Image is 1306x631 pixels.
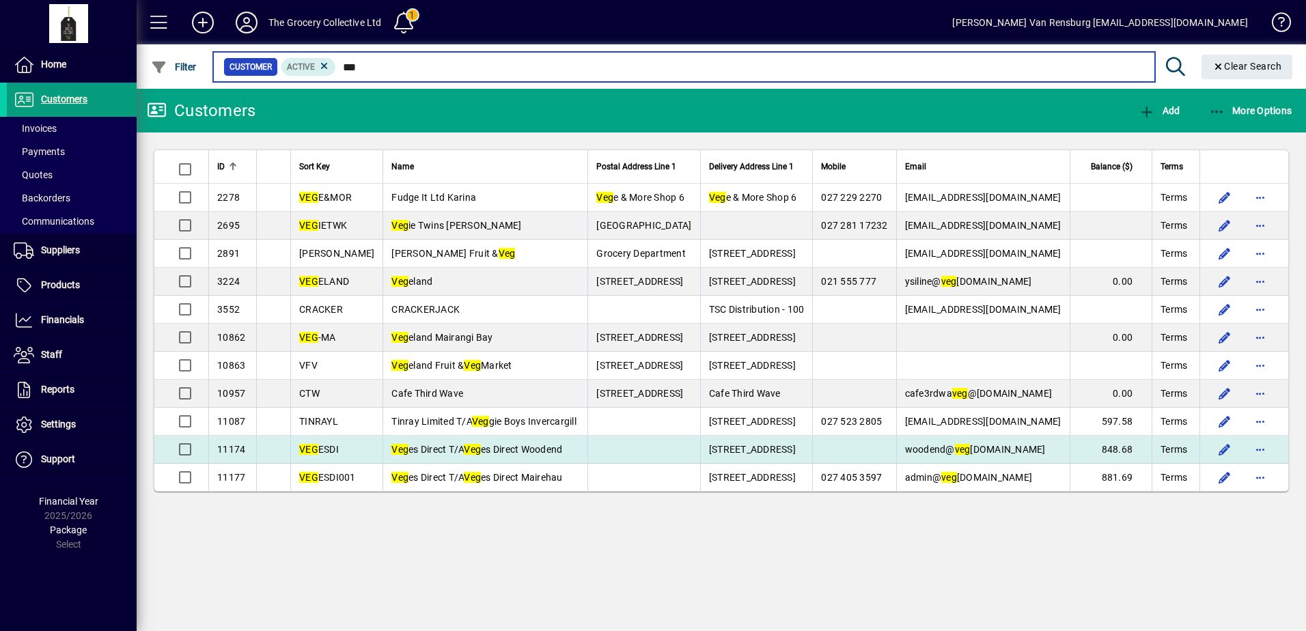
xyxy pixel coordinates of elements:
[391,220,408,231] em: Veg
[464,360,481,371] em: Veg
[709,332,796,343] span: [STREET_ADDRESS]
[391,304,460,315] span: CRACKERJACK
[41,453,75,464] span: Support
[281,58,336,76] mat-chip: Activation Status: Active
[1070,324,1152,352] td: 0.00
[499,248,516,259] em: Veg
[1249,214,1271,236] button: More options
[7,163,137,186] a: Quotes
[596,192,613,203] em: Veg
[391,276,408,287] em: Veg
[905,444,1046,455] span: woodend@ [DOMAIN_NAME]
[217,472,245,483] span: 11177
[391,220,521,231] span: ie Twins [PERSON_NAME]
[39,496,98,507] span: Financial Year
[299,276,349,287] span: ELAND
[596,332,683,343] span: [STREET_ADDRESS]
[905,276,1032,287] span: ysiline@ [DOMAIN_NAME]
[14,193,70,204] span: Backorders
[1209,105,1292,116] span: More Options
[41,349,62,360] span: Staff
[217,444,245,455] span: 11174
[709,360,796,371] span: [STREET_ADDRESS]
[181,10,225,35] button: Add
[41,384,74,395] span: Reports
[1249,438,1271,460] button: More options
[217,416,245,427] span: 11087
[299,220,318,231] em: VEG
[7,234,137,268] a: Suppliers
[391,332,492,343] span: eland Mairangi Bay
[299,192,318,203] em: VEG
[391,360,408,371] em: Veg
[391,159,414,174] span: Name
[7,268,137,303] a: Products
[147,100,255,122] div: Customers
[217,192,240,203] span: 2278
[821,159,846,174] span: Mobile
[217,304,240,315] span: 3552
[821,220,887,231] span: 027 281 17232
[1161,443,1187,456] span: Terms
[225,10,268,35] button: Profile
[905,472,1033,483] span: admin@ [DOMAIN_NAME]
[391,192,476,203] span: Fudge It Ltd Karina
[1249,326,1271,348] button: More options
[391,472,408,483] em: Veg
[1214,270,1236,292] button: Edit
[596,159,676,174] span: Postal Address Line 1
[7,117,137,140] a: Invoices
[1161,387,1187,400] span: Terms
[952,388,968,399] em: veg
[391,444,562,455] span: es Direct T/A es Direct Woodend
[391,248,515,259] span: [PERSON_NAME] Fruit &
[217,159,225,174] span: ID
[1214,438,1236,460] button: Edit
[299,159,330,174] span: Sort Key
[7,303,137,337] a: Financials
[7,338,137,372] a: Staff
[299,304,343,315] span: CRACKER
[1161,359,1187,372] span: Terms
[821,276,876,287] span: 021 555 777
[709,416,796,427] span: [STREET_ADDRESS]
[1070,408,1152,436] td: 597.58
[905,416,1061,427] span: [EMAIL_ADDRESS][DOMAIN_NAME]
[709,192,797,203] span: e & More Shop 6
[299,332,318,343] em: VEG
[596,220,691,231] span: [GEOGRAPHIC_DATA]
[1201,55,1293,79] button: Clear
[217,159,248,174] div: ID
[299,444,318,455] em: VEG
[1070,464,1152,491] td: 881.69
[217,360,245,371] span: 10863
[217,332,245,343] span: 10862
[905,388,1053,399] span: cafe3rdwa @[DOMAIN_NAME]
[1139,105,1180,116] span: Add
[1161,191,1187,204] span: Terms
[709,159,794,174] span: Delivery Address Line 1
[299,220,347,231] span: IETWK
[1249,382,1271,404] button: More options
[217,220,240,231] span: 2695
[1161,415,1187,428] span: Terms
[391,472,562,483] span: es Direct T/A es Direct Mairehau
[1214,382,1236,404] button: Edit
[391,388,463,399] span: Cafe Third Wave
[1249,410,1271,432] button: More options
[287,62,315,72] span: Active
[391,276,432,287] span: eland
[709,472,796,483] span: [STREET_ADDRESS]
[1206,98,1296,123] button: More Options
[464,472,481,483] em: Veg
[217,388,245,399] span: 10957
[14,216,94,227] span: Communications
[299,472,356,483] span: ESDI001
[709,304,805,315] span: TSC Distribution - 100
[1070,268,1152,296] td: 0.00
[1070,436,1152,464] td: 848.68
[151,61,197,72] span: Filter
[7,140,137,163] a: Payments
[1161,331,1187,344] span: Terms
[7,408,137,442] a: Settings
